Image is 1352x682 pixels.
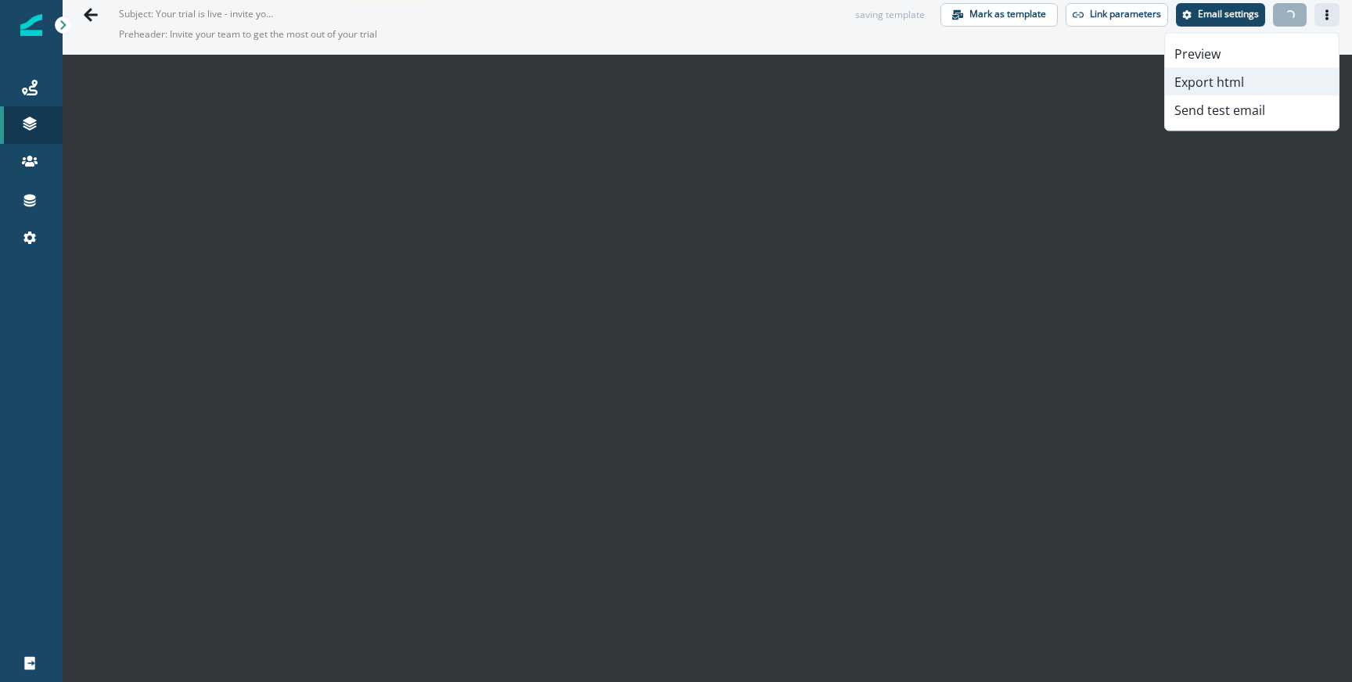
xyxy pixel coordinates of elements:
p: Mark as template [969,9,1046,20]
p: Email settings [1198,9,1259,20]
p: Link parameters [1090,9,1161,20]
button: Send test email [1165,96,1339,124]
img: Inflection [20,14,42,36]
button: Settings [1176,3,1265,27]
p: Preheader: Invite your team to get the most out of your trial [119,21,510,48]
p: Subject: Your trial is live - invite your team [119,1,275,21]
div: saving template [855,8,925,22]
button: Link parameters [1066,3,1168,27]
button: Preview [1165,40,1339,68]
button: Export html [1165,68,1339,96]
button: Actions [1314,3,1339,27]
button: Mark as template [940,3,1058,27]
